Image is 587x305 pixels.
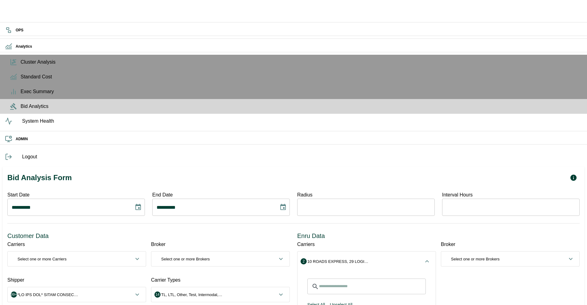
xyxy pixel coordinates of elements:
[151,252,290,266] button: Select one or more Brokers
[11,291,17,298] span: 99+
[161,292,223,298] p: TL, LTL, Other, Test, Intermodal, Customer Routed, OTM, None, TEST_BE, COMPANY, WEEKLY, EXPEDITED...
[307,259,369,265] p: 10 ROADS EXPRESS, 29 LOGISTICS LLC
[7,191,145,199] p: Start Date
[16,44,582,50] h6: Analytics
[21,73,582,81] span: Standard Cost
[301,258,307,264] span: 2
[442,191,580,199] p: Interval Hours
[7,276,146,284] div: Shipper
[16,136,582,142] h6: ADMIN
[154,291,161,298] span: 14
[152,191,290,199] p: End Date
[21,88,582,95] span: Exec Summary
[567,172,580,184] button: Open Progress Monitor
[151,276,290,284] div: Carrier Types
[319,279,426,294] input: Search for Carriers
[451,256,500,262] p: Select one or more Brokers
[161,256,210,262] p: Select one or more Brokers
[22,117,582,125] span: System Health
[297,231,580,241] h6: Enru Data
[22,153,582,160] span: Logout
[441,252,579,266] button: Select one or more Brokers
[441,241,580,248] div: Broker
[7,173,72,183] h1: Bid Analysis Form
[8,287,146,302] button: *LO IPS DOL* SITAM CONSECT, 943 1AD ELI, SEDDOEIUS, 1830 T 36IN UT L, ETDOLO, 459 MAGNAALI ENI, A...
[297,241,436,248] div: Carriers
[17,256,67,262] p: Select one or more Carriers
[277,201,289,213] button: Choose date, selected date is Sep 2, 2025
[7,231,290,241] h6: Customer Data
[151,287,290,302] button: TL, LTL, Other, Test, Intermodal, Customer Routed, OTM, None, TEST_BE, COMPANY, WEEKLY, EXPEDITED...
[132,201,144,213] button: Choose date, selected date is Aug 19, 2025
[7,241,146,248] div: Carriers
[16,27,582,33] h6: OPS
[17,292,79,298] p: *LO IPS DOL* SITAM CONSECT, 943 1AD ELI, SEDDOEIUS, 1830 T 36IN UT L, ETDOLO, 459 MAGNAALI ENI, A...
[8,252,146,266] button: Select one or more Carriers
[21,103,582,110] span: Bid Analytics
[297,252,436,271] button: 10 ROADS EXPRESS, 29 LOGISTICS LLC
[21,58,582,66] span: Cluster Analysis
[297,191,435,199] p: Radius
[151,241,290,248] div: Broker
